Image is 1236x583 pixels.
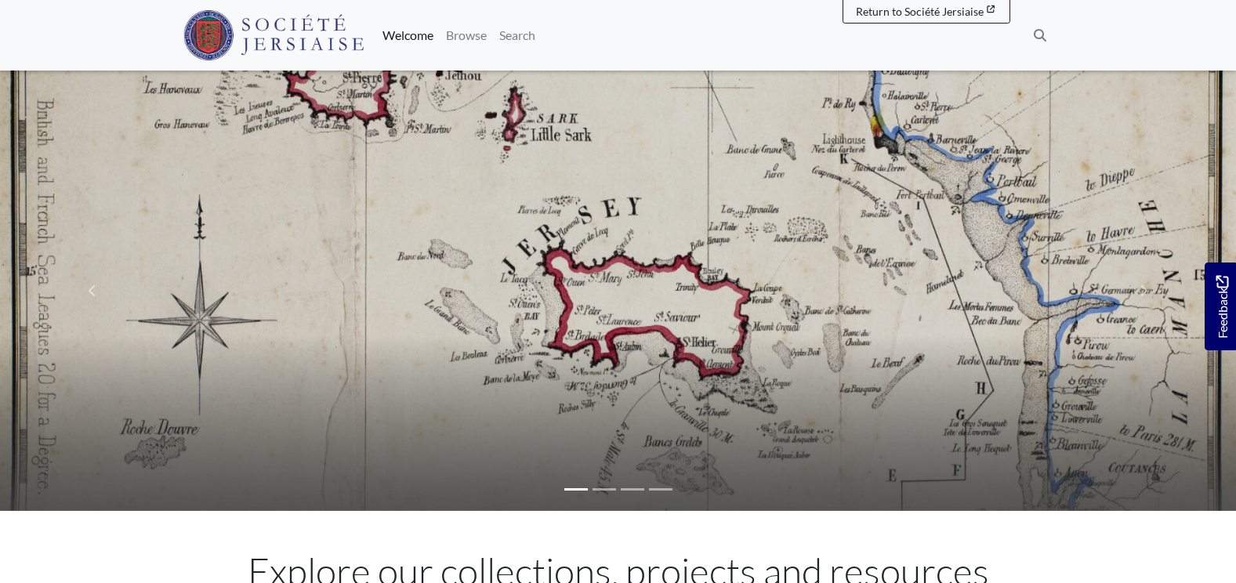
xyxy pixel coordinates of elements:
a: Move to next slideshow image [1050,71,1236,511]
a: Société Jersiaise logo [183,6,364,64]
a: Browse [440,20,493,51]
img: Société Jersiaise [183,10,364,60]
a: Welcome [376,20,440,51]
span: Return to Société Jersiaise [856,5,984,18]
a: Search [493,20,542,51]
